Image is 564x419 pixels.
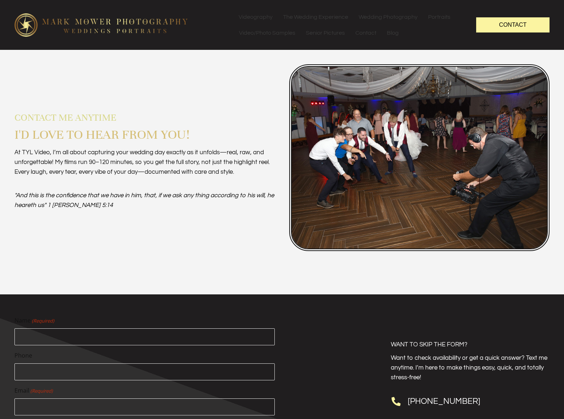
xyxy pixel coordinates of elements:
[30,387,53,395] span: (Required)
[14,386,275,396] label: Email
[14,148,275,177] p: At TYL Video, I’m all about capturing your wedding day exactly as it unfolds—real, raw, and unfor...
[14,125,189,144] span: I'd love to hear from you!
[382,25,404,41] a: Blog
[234,9,278,25] a: Videography
[14,13,188,36] img: logo-edit1
[14,192,274,208] em: "And this is the confidence that we have in him, that, if we ask any thing according to his will,...
[391,341,467,348] span: WANT TO SKIP THE FORM?
[278,9,353,25] a: The Wedding Experience
[301,25,350,41] a: Senior Pictures
[350,25,381,41] a: Contact
[234,9,462,41] nav: Menu
[408,397,480,406] a: [PHONE_NUMBER]
[354,9,423,25] a: Wedding Photography
[234,25,300,41] a: Video/Photo Samples
[14,351,275,360] label: Phone
[14,316,275,325] label: Name
[289,64,550,251] img: Mark Mower
[423,9,456,25] a: Portraits
[499,22,526,28] span: Contact
[31,317,55,325] span: (Required)
[14,111,116,125] span: Contact me anytime
[391,355,547,381] span: Want to check availability or get a quick answer? Text me anytime. I’m here to make things easy, ...
[476,17,550,32] a: Contact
